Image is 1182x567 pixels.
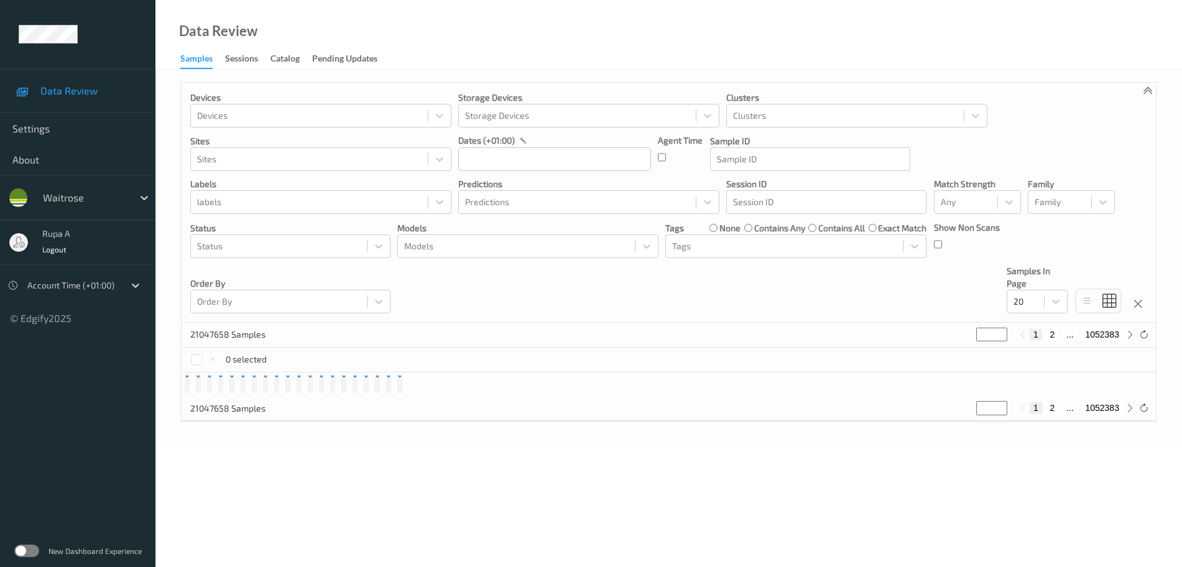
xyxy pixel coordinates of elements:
button: ... [1063,402,1078,413]
div: Catalog [270,52,300,68]
p: Agent Time [658,134,703,147]
p: Match Strength [934,178,1021,190]
label: contains any [754,222,805,234]
div: Samples [180,52,213,69]
p: Show Non Scans [934,221,1000,234]
label: exact match [878,222,926,234]
a: Samples [180,50,225,69]
p: Devices [190,91,451,104]
button: ... [1063,329,1078,340]
div: Sessions [225,52,258,68]
p: Tags [665,222,684,234]
p: Samples In Page [1007,265,1068,290]
button: 2 [1046,402,1058,413]
label: none [719,222,741,234]
p: 21047658 Samples [190,328,284,341]
p: 21047658 Samples [190,402,284,415]
p: 0 selected [226,353,267,366]
button: 1052383 [1081,329,1123,340]
div: Data Review [179,25,257,37]
p: Status [190,222,390,234]
p: Family [1028,178,1115,190]
button: 1 [1030,402,1042,413]
label: contains all [818,222,865,234]
p: Predictions [458,178,719,190]
button: 1 [1030,329,1042,340]
p: dates (+01:00) [458,134,515,147]
p: Session ID [726,178,926,190]
p: Sites [190,135,451,147]
button: 1052383 [1081,402,1123,413]
a: Catalog [270,50,312,68]
p: Models [397,222,658,234]
div: Pending Updates [312,52,377,68]
p: Order By [190,277,390,290]
p: Sample ID [710,135,910,147]
a: Pending Updates [312,50,390,68]
p: labels [190,178,451,190]
a: Sessions [225,50,270,68]
button: 2 [1046,329,1058,340]
p: Clusters [726,91,987,104]
p: Storage Devices [458,91,719,104]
